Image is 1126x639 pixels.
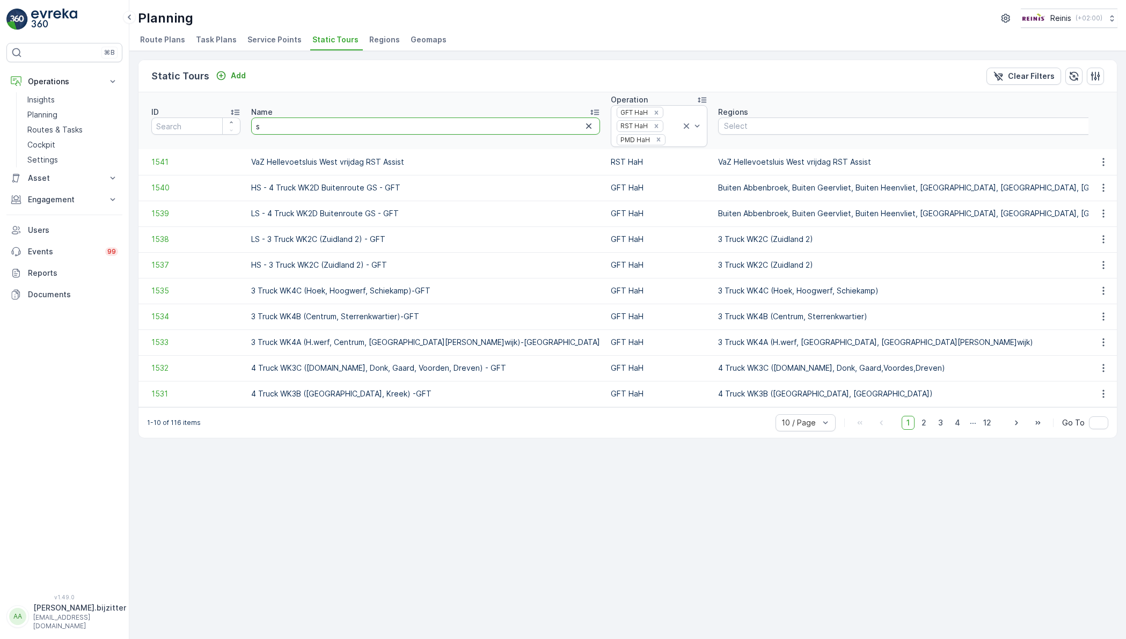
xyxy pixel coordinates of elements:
a: Reports [6,262,122,284]
p: ⌘B [104,48,115,57]
span: 2 [917,416,931,430]
button: Add [211,69,250,82]
td: LS - 4 Truck WK2D Buitenroute GS - GFT [246,201,605,226]
span: Route Plans [140,34,185,45]
span: Go To [1062,417,1085,428]
p: Documents [28,289,118,300]
span: Static Tours [312,34,359,45]
td: RST HaH [605,149,713,175]
button: Clear Filters [986,68,1061,85]
p: 1-10 of 116 items [147,418,201,427]
td: LS - 3 Truck WK2C (Zuidland 2) - GFT [246,226,605,252]
span: 1538 [151,234,240,245]
td: 3 Truck WK4C (Hoek, Hoogwerf, Schiekamp)-GFT [246,278,605,304]
p: [EMAIL_ADDRESS][DOMAIN_NAME] [33,613,126,630]
img: logo_light-DOdMpM7g.png [31,9,77,30]
a: Cockpit [23,137,122,152]
span: 12 [978,416,996,430]
p: Reinis [1050,13,1071,24]
td: 3 Truck WK4A (H.werf, Centrum, [GEOGRAPHIC_DATA][PERSON_NAME]wijk)-[GEOGRAPHIC_DATA] [246,329,605,355]
td: GFT HaH [605,252,713,278]
a: Events99 [6,241,122,262]
p: Events [28,246,99,257]
a: 1531 [151,388,240,399]
img: Reinis-Logo-Vrijstaand_Tekengebied-1-copy2_aBO4n7j.png [1021,12,1046,24]
p: 99 [107,247,116,256]
p: Insights [27,94,55,105]
a: Planning [23,107,122,122]
a: 1533 [151,337,240,348]
p: ... [970,416,976,430]
a: Insights [23,92,122,107]
div: Remove GFT HaH [650,108,662,117]
a: 1535 [151,285,240,296]
p: Clear Filters [1008,71,1055,82]
div: Remove RST HaH [650,122,662,130]
td: VaZ Hellevoetsluis West vrijdag RST Assist [246,149,605,175]
p: Routes & Tasks [27,124,83,135]
p: Reports [28,268,118,278]
td: GFT HaH [605,278,713,304]
td: GFT HaH [605,226,713,252]
p: Asset [28,173,101,183]
button: Operations [6,71,122,92]
p: Operations [28,76,101,87]
a: Settings [23,152,122,167]
p: Engagement [28,194,101,205]
p: Operation [611,94,648,105]
span: 3 [933,416,948,430]
div: AA [9,608,26,625]
td: GFT HaH [605,175,713,201]
button: AA[PERSON_NAME].bijzitter[EMAIL_ADDRESS][DOMAIN_NAME] [6,603,122,630]
a: 1541 [151,157,240,167]
p: [PERSON_NAME].bijzitter [33,603,126,613]
div: Remove PMD HaH [653,135,664,144]
a: 1537 [151,260,240,270]
span: 1 [902,416,915,430]
div: RST HaH [617,121,649,131]
div: GFT HaH [617,107,649,117]
p: Planning [138,10,193,27]
td: GFT HaH [605,201,713,226]
p: Add [231,70,246,81]
td: GFT HaH [605,355,713,381]
p: ( +02:00 ) [1076,14,1102,23]
p: ID [151,107,159,117]
img: logo [6,9,28,30]
span: Geomaps [411,34,447,45]
span: Task Plans [196,34,237,45]
div: PMD HaH [617,135,652,145]
a: Users [6,219,122,241]
td: 4 Truck WK3B ([GEOGRAPHIC_DATA], Kreek) -GFT [246,381,605,407]
td: GFT HaH [605,381,713,407]
td: 3 Truck WK4B (Centrum, Sterrenkwartier)-GFT [246,304,605,329]
a: 1540 [151,182,240,193]
button: Engagement [6,189,122,210]
a: 1534 [151,311,240,322]
a: Documents [6,284,122,305]
td: GFT HaH [605,329,713,355]
p: Settings [27,155,58,165]
p: Name [251,107,273,117]
td: 4 Truck WK3C ([DOMAIN_NAME], Donk, Gaard, Voorden, Dreven) - GFT [246,355,605,381]
p: Regions [718,107,748,117]
p: Static Tours [151,69,209,84]
a: 1532 [151,363,240,373]
input: Search [251,117,600,135]
button: Reinis(+02:00) [1021,9,1117,28]
button: Asset [6,167,122,189]
a: 1539 [151,208,240,219]
a: Routes & Tasks [23,122,122,137]
p: Cockpit [27,139,55,150]
span: v 1.49.0 [6,594,122,600]
td: HS - 4 Truck WK2D Buitenroute GS - GFT [246,175,605,201]
input: Search [151,117,240,135]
